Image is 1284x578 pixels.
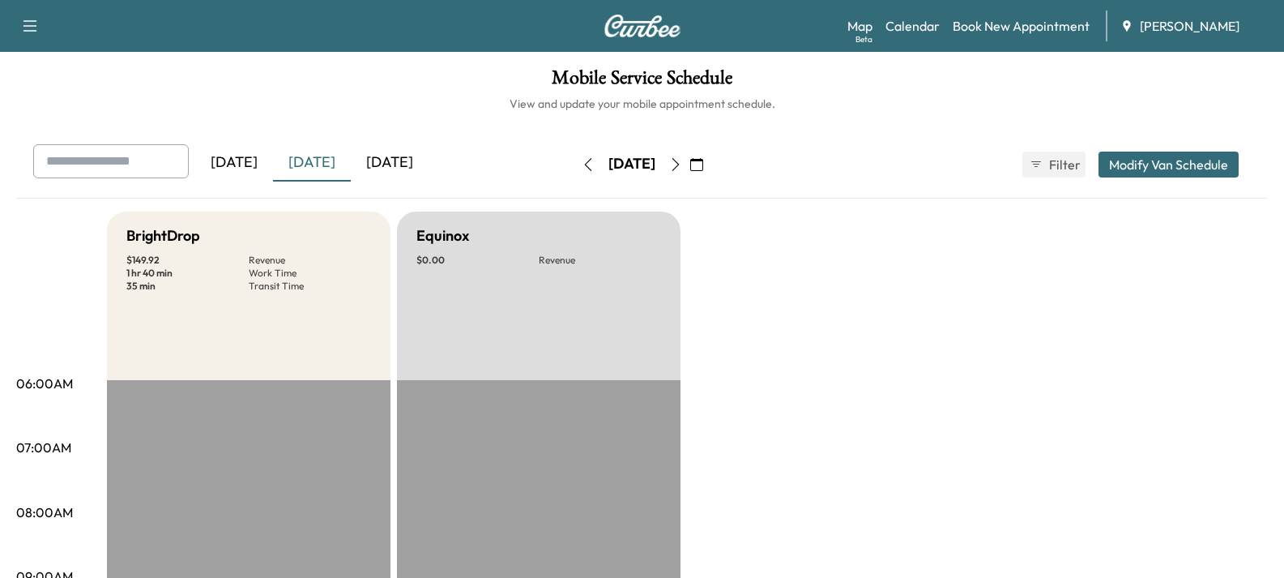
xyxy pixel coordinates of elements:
p: Work Time [249,267,371,280]
a: Book New Appointment [953,16,1090,36]
a: Calendar [885,16,940,36]
p: $ 149.92 [126,254,249,267]
p: 1 hr 40 min [126,267,249,280]
p: Revenue [249,254,371,267]
div: Beta [855,33,872,45]
div: [DATE] [273,144,351,182]
p: 35 min [126,280,249,293]
p: 06:00AM [16,374,73,393]
h6: View and update your mobile appointment schedule. [16,96,1268,112]
span: [PERSON_NAME] [1140,16,1239,36]
h5: BrightDrop [126,225,200,247]
div: [DATE] [351,144,429,182]
p: $ 0.00 [416,254,539,267]
div: [DATE] [608,154,655,174]
p: Transit Time [249,280,371,293]
p: 07:00AM [16,438,71,457]
span: Filter [1049,155,1078,174]
img: Curbee Logo [604,15,681,37]
button: Filter [1022,152,1086,178]
h1: Mobile Service Schedule [16,68,1268,96]
a: MapBeta [847,16,872,36]
h5: Equinox [416,225,469,247]
div: [DATE] [195,144,273,182]
button: Modify Van Schedule [1098,152,1239,178]
p: 08:00AM [16,503,73,522]
p: Revenue [539,254,661,267]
